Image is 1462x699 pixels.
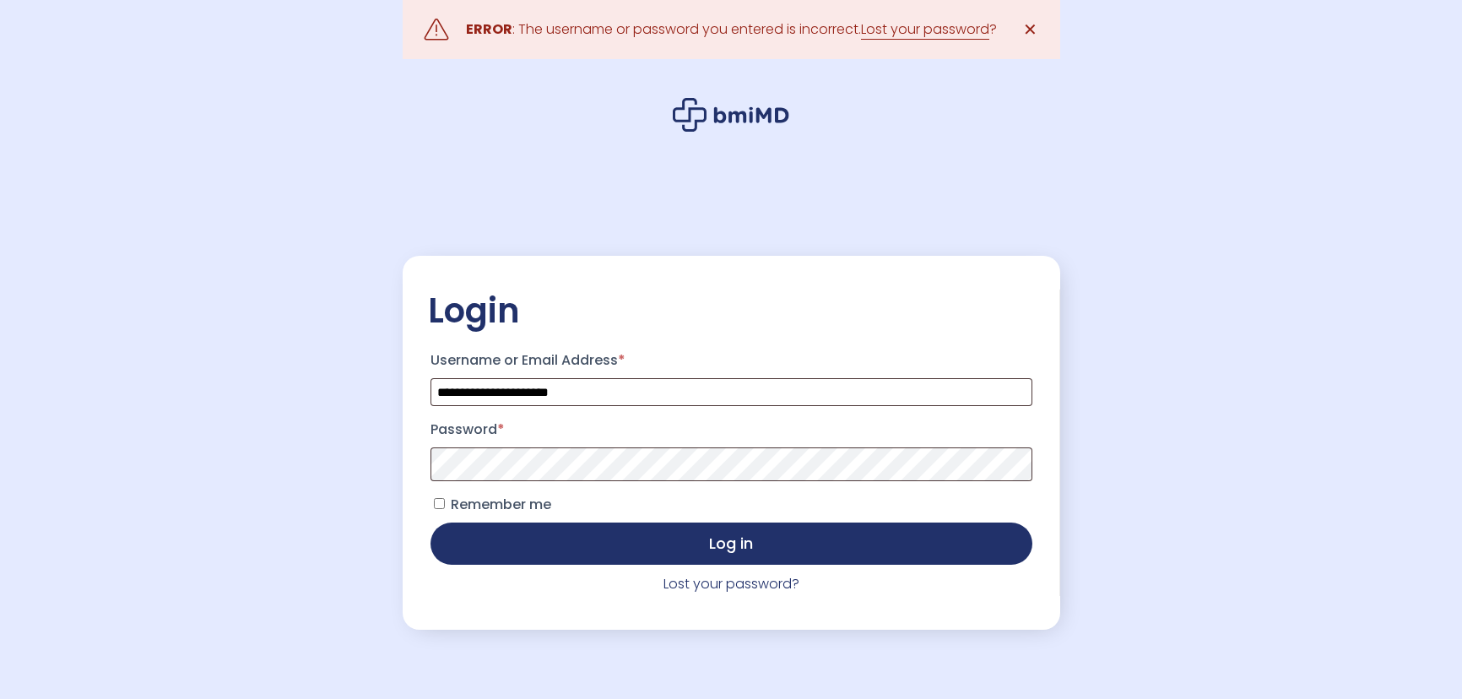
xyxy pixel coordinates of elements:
[466,19,512,39] strong: ERROR
[430,523,1032,565] button: Log in
[428,290,1035,332] h2: Login
[434,498,445,509] input: Remember me
[663,574,799,593] a: Lost your password?
[430,416,1032,443] label: Password
[430,347,1032,374] label: Username or Email Address
[861,19,989,40] a: Lost your password
[1023,18,1037,41] span: ✕
[451,495,551,514] span: Remember me
[466,18,997,41] div: : The username or password you entered is incorrect. ?
[1014,13,1048,46] a: ✕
